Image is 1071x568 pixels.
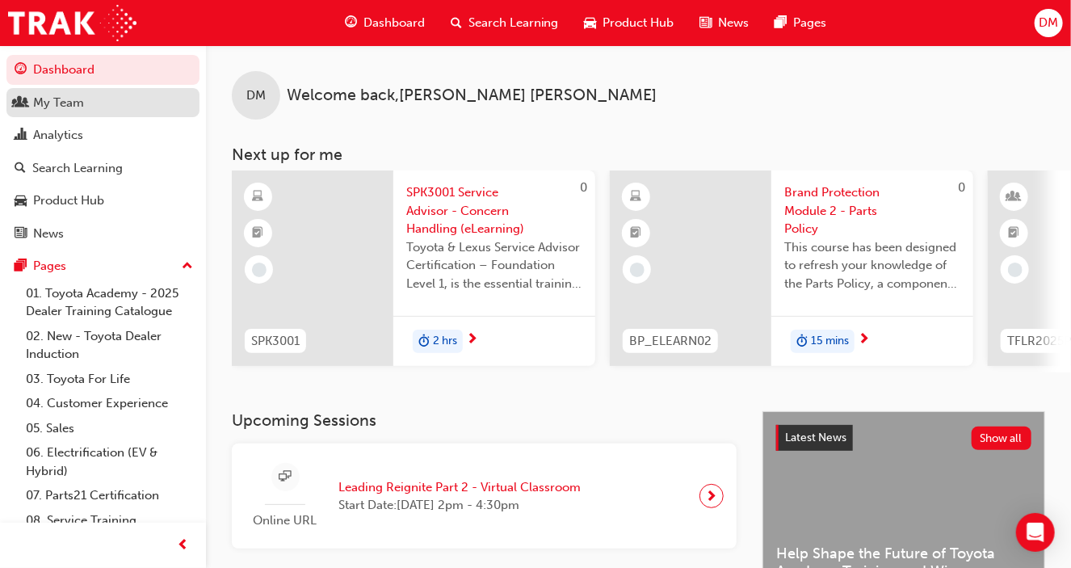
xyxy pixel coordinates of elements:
button: DM [1035,9,1063,37]
a: Latest NewsShow all [776,425,1031,451]
span: learningResourceType_ELEARNING-icon [253,187,264,208]
span: 0 [958,180,965,195]
a: Product Hub [6,186,199,216]
span: duration-icon [796,331,808,352]
span: News [719,14,750,32]
a: 03. Toyota For Life [19,367,199,392]
h3: Upcoming Sessions [232,411,737,430]
div: Search Learning [32,159,123,178]
button: Show all [972,427,1032,450]
span: pages-icon [775,13,787,33]
span: 2 hrs [433,332,457,351]
div: News [33,225,64,243]
a: Dashboard [6,55,199,85]
span: search-icon [451,13,462,33]
span: next-icon [858,333,870,347]
span: Product Hub [603,14,674,32]
span: prev-icon [178,536,190,556]
a: 02. New - Toyota Dealer Induction [19,324,199,367]
a: 07. Parts21 Certification [19,483,199,508]
h3: Next up for me [206,145,1071,164]
a: 0SPK3001SPK3001 Service Advisor - Concern Handling (eLearning)Toyota & Lexus Service Advisor Cert... [232,170,595,366]
span: This course has been designed to refresh your knowledge of the Parts Policy, a component of the D... [784,238,960,293]
span: booktick-icon [631,223,642,244]
span: guage-icon [345,13,357,33]
div: Pages [33,257,66,276]
span: Search Learning [468,14,559,32]
span: booktick-icon [253,223,264,244]
span: learningRecordVerb_NONE-icon [252,263,267,277]
a: My Team [6,88,199,118]
div: My Team [33,94,84,112]
div: Product Hub [33,191,104,210]
a: 01. Toyota Academy - 2025 Dealer Training Catalogue [19,281,199,324]
a: Online URLLeading Reignite Part 2 - Virtual ClassroomStart Date:[DATE] 2pm - 4:30pm [245,457,724,536]
span: learningResourceType_ELEARNING-icon [631,187,642,208]
span: Welcome back , [PERSON_NAME] [PERSON_NAME] [287,86,657,105]
button: DashboardMy TeamAnalyticsSearch LearningProduct HubNews [6,52,199,251]
span: car-icon [585,13,597,33]
img: Trak [8,5,136,41]
button: Pages [6,251,199,281]
div: Analytics [33,126,83,145]
span: learningRecordVerb_NONE-icon [630,263,645,277]
span: Pages [794,14,827,32]
span: next-icon [706,485,718,507]
span: DM [246,86,266,105]
span: chart-icon [15,128,27,143]
span: BP_ELEARN02 [629,332,712,351]
span: 15 mins [811,332,849,351]
span: people-icon [15,96,27,111]
span: guage-icon [15,63,27,78]
a: 04. Customer Experience [19,391,199,416]
span: Leading Reignite Part 2 - Virtual Classroom [338,478,581,497]
div: Open Intercom Messenger [1016,513,1055,552]
a: 08. Service Training [19,508,199,533]
span: DM [1039,14,1058,32]
span: sessionType_ONLINE_URL-icon [279,467,292,487]
span: news-icon [700,13,712,33]
span: car-icon [15,194,27,208]
span: 0 [580,180,587,195]
span: Start Date: [DATE] 2pm - 4:30pm [338,496,581,515]
span: duration-icon [418,331,430,352]
a: pages-iconPages [762,6,840,40]
span: Brand Protection Module 2 - Parts Policy [784,183,960,238]
a: 0BP_ELEARN02Brand Protection Module 2 - Parts PolicyThis course has been designed to refresh your... [610,170,973,366]
span: up-icon [182,256,193,277]
a: Search Learning [6,154,199,183]
a: car-iconProduct Hub [572,6,687,40]
span: Latest News [785,431,846,444]
span: search-icon [15,162,26,176]
span: Online URL [245,511,325,530]
span: next-icon [466,333,478,347]
a: Analytics [6,120,199,150]
a: news-iconNews [687,6,762,40]
a: guage-iconDashboard [332,6,438,40]
span: pages-icon [15,259,27,274]
span: booktick-icon [1009,223,1020,244]
span: news-icon [15,227,27,242]
span: Dashboard [363,14,425,32]
span: learningRecordVerb_NONE-icon [1008,263,1023,277]
a: 05. Sales [19,416,199,441]
a: 06. Electrification (EV & Hybrid) [19,440,199,483]
span: Toyota & Lexus Service Advisor Certification – Foundation Level 1, is the essential training cour... [406,238,582,293]
span: SPK3001 Service Advisor - Concern Handling (eLearning) [406,183,582,238]
span: SPK3001 [251,332,300,351]
a: search-iconSearch Learning [438,6,572,40]
span: learningResourceType_INSTRUCTOR_LED-icon [1009,187,1020,208]
a: News [6,219,199,249]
